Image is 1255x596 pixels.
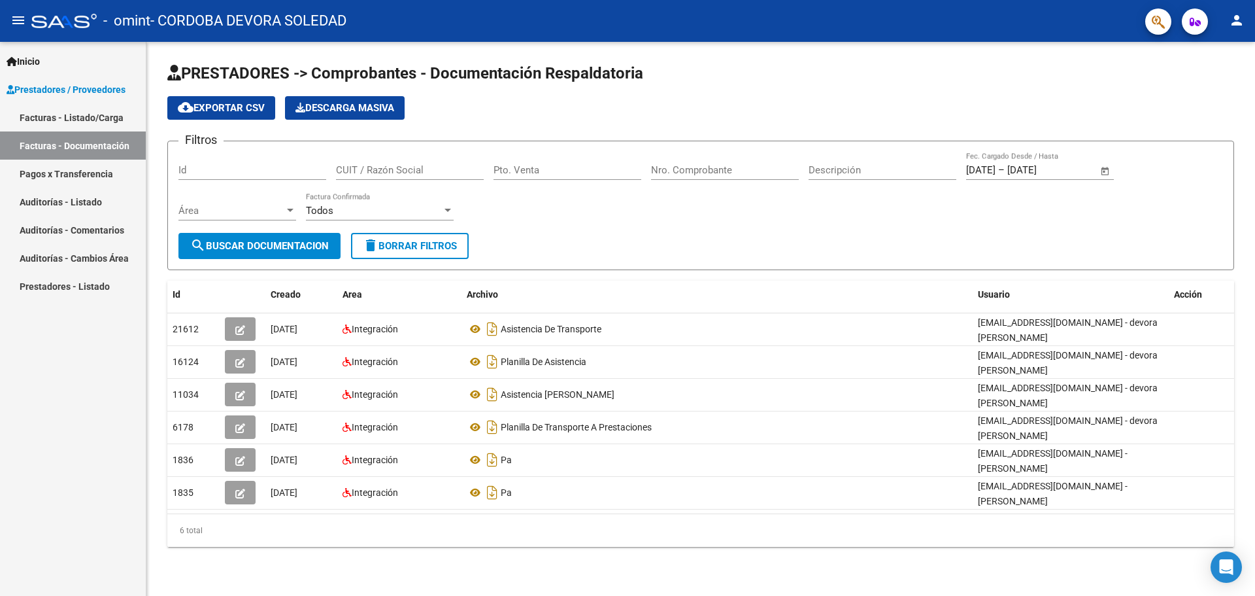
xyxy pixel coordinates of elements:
[1169,281,1234,309] datatable-header-cell: Acción
[167,281,220,309] datatable-header-cell: Id
[190,237,206,253] mat-icon: search
[978,481,1128,506] span: [EMAIL_ADDRESS][DOMAIN_NAME] - [PERSON_NAME]
[173,389,199,400] span: 11034
[178,233,341,259] button: Buscar Documentacion
[173,422,193,432] span: 6178
[978,448,1128,474] span: [EMAIL_ADDRESS][DOMAIN_NAME] - [PERSON_NAME]
[178,102,265,114] span: Exportar CSV
[1007,164,1071,176] input: Fecha fin
[978,317,1158,343] span: [EMAIL_ADDRESS][DOMAIN_NAME] - devora [PERSON_NAME]
[352,389,398,400] span: Integración
[10,12,26,28] mat-icon: menu
[173,357,199,367] span: 16124
[501,487,512,498] span: Pa
[1229,12,1245,28] mat-icon: person
[501,422,652,432] span: Planilla De Transporte A Prestaciones
[467,289,498,300] span: Archivo
[484,319,501,340] i: Descargar documento
[484,449,501,470] i: Descargar documento
[271,422,297,432] span: [DATE]
[978,383,1158,408] span: [EMAIL_ADDRESS][DOMAIN_NAME] - devora [PERSON_NAME]
[351,233,469,259] button: Borrar Filtros
[501,324,601,334] span: Asistencia De Transporte
[7,82,125,97] span: Prestadores / Proveedores
[973,281,1169,309] datatable-header-cell: Usuario
[978,289,1010,300] span: Usuario
[295,102,394,114] span: Descarga Masiva
[271,324,297,334] span: [DATE]
[484,351,501,372] i: Descargar documento
[271,289,301,300] span: Creado
[501,455,512,465] span: Pa
[178,131,224,149] h3: Filtros
[285,96,405,120] app-download-masive: Descarga masiva de comprobantes (adjuntos)
[173,455,193,465] span: 1836
[1211,552,1242,583] div: Open Intercom Messenger
[178,99,193,115] mat-icon: cloud_download
[501,389,614,400] span: Asistencia [PERSON_NAME]
[343,289,362,300] span: Area
[173,289,180,300] span: Id
[337,281,461,309] datatable-header-cell: Area
[363,240,457,252] span: Borrar Filtros
[352,455,398,465] span: Integración
[363,237,378,253] mat-icon: delete
[271,357,297,367] span: [DATE]
[501,357,586,367] span: Planilla De Asistencia
[461,281,973,309] datatable-header-cell: Archivo
[167,96,275,120] button: Exportar CSV
[966,164,996,176] input: Fecha inicio
[103,7,150,35] span: - omint
[484,417,501,438] i: Descargar documento
[173,324,199,334] span: 21612
[190,240,329,252] span: Buscar Documentacion
[978,415,1158,441] span: [EMAIL_ADDRESS][DOMAIN_NAME] - devora [PERSON_NAME]
[150,7,346,35] span: - CORDOBA DEVORA SOLEDAD
[167,514,1234,547] div: 6 total
[1174,289,1202,300] span: Acción
[998,164,1005,176] span: –
[484,384,501,405] i: Descargar documento
[178,205,284,217] span: Área
[484,482,501,503] i: Descargar documento
[271,487,297,498] span: [DATE]
[978,350,1158,376] span: [EMAIL_ADDRESS][DOMAIN_NAME] - devora [PERSON_NAME]
[352,422,398,432] span: Integración
[1098,164,1113,179] button: Open calendar
[271,455,297,465] span: [DATE]
[173,487,193,498] span: 1835
[271,389,297,400] span: [DATE]
[167,64,643,82] span: PRESTADORES -> Comprobantes - Documentación Respaldatoria
[285,96,405,120] button: Descarga Masiva
[306,205,333,217] span: Todos
[352,487,398,498] span: Integración
[265,281,337,309] datatable-header-cell: Creado
[352,357,398,367] span: Integración
[7,54,40,69] span: Inicio
[352,324,398,334] span: Integración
